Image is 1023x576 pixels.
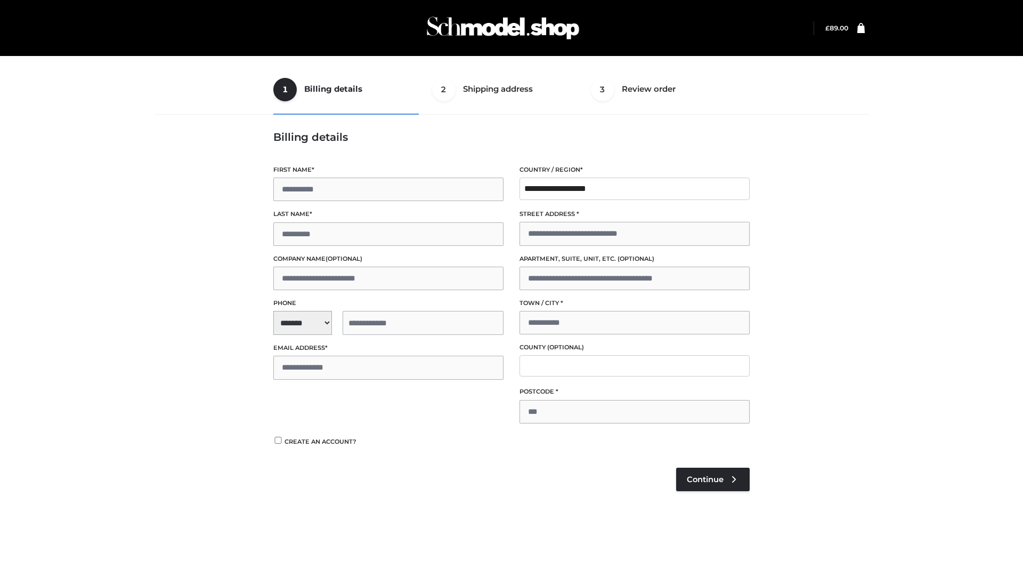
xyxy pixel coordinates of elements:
[273,131,750,143] h3: Billing details
[423,7,583,49] img: Schmodel Admin 964
[519,342,750,353] label: County
[547,343,584,351] span: (optional)
[273,298,504,308] label: Phone
[687,475,724,484] span: Continue
[273,437,283,444] input: Create an account?
[519,209,750,219] label: Street address
[618,255,654,262] span: (optional)
[519,298,750,308] label: Town / City
[326,255,362,262] span: (optional)
[285,438,356,445] span: Create an account?
[273,165,504,175] label: First name
[519,387,750,397] label: Postcode
[519,254,750,264] label: Apartment, suite, unit, etc.
[825,24,848,32] bdi: 89.00
[273,254,504,264] label: Company name
[273,343,504,353] label: Email address
[519,165,750,175] label: Country / Region
[676,468,750,491] a: Continue
[273,209,504,219] label: Last name
[825,24,830,32] span: £
[825,24,848,32] a: £89.00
